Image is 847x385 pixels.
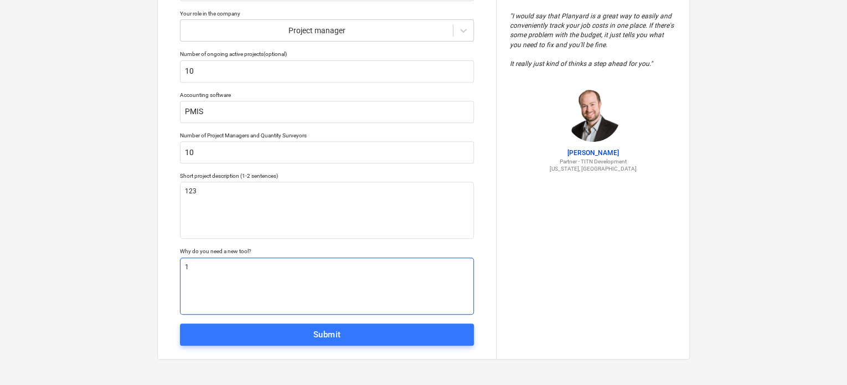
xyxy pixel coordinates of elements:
div: Number of Project Managers and Quantity Surveyors [180,132,474,139]
p: [US_STATE], [GEOGRAPHIC_DATA] [510,165,676,172]
div: Your role in the company [180,10,474,17]
textarea: 1 [180,258,474,315]
div: Why do you need a new tool? [180,248,474,255]
button: Submit [180,324,474,346]
input: Number of ongoing active projects [180,60,474,83]
p: " I would say that Planyard is a great way to easily and conveniently track your job costs in one... [510,12,676,69]
input: Number of Project Managers and Quantity Surveyors [180,141,474,163]
div: Number of ongoing active projects (optional) [180,50,474,58]
div: Accounting software [180,91,474,99]
p: Partner - TITN Development [510,158,676,165]
iframe: Chat Widget [792,332,847,385]
div: Short project description (1-2 sentences) [180,172,474,179]
textarea: 123 [180,182,474,239]
input: Accounting software [180,101,474,123]
div: Submit [313,327,341,342]
img: Jordan Cohen [565,86,621,142]
p: [PERSON_NAME] [510,148,676,158]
